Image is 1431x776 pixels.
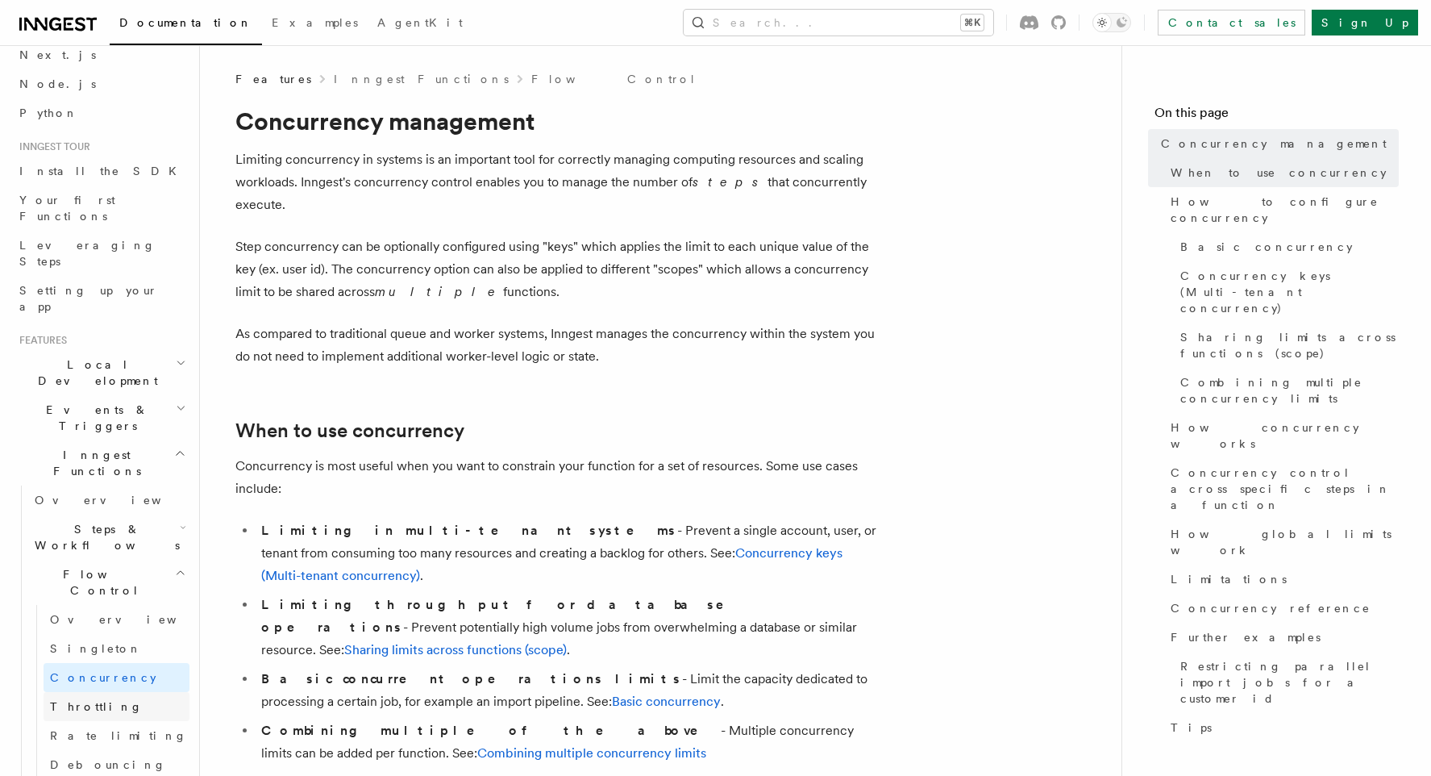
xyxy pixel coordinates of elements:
strong: Limiting in multi-tenant systems [261,523,677,538]
span: Leveraging Steps [19,239,156,268]
span: Examples [272,16,358,29]
span: Python [19,106,78,119]
span: Concurrency management [1161,136,1387,152]
a: Install the SDK [13,156,189,186]
span: Debouncing [50,758,166,771]
a: Contact sales [1158,10,1305,35]
span: Your first Functions [19,194,115,223]
a: Overview [28,486,189,515]
a: Concurrency keys (Multi-tenant concurrency) [1174,261,1399,323]
li: - Prevent a single account, user, or tenant from consuming too many resources and creating a back... [256,519,880,587]
a: Sharing limits across functions (scope) [1174,323,1399,368]
a: Node.js [13,69,189,98]
span: Documentation [119,16,252,29]
span: Basic concurrency [1180,239,1353,255]
span: Sharing limits across functions (scope) [1180,329,1399,361]
span: Inngest tour [13,140,90,153]
p: Limiting concurrency in systems is an important tool for correctly managing computing resources a... [235,148,880,216]
button: Flow Control [28,560,189,605]
a: Sharing limits across functions (scope) [344,642,567,657]
li: - Limit the capacity dedicated to processing a certain job, for example an import pipeline. See: . [256,668,880,713]
strong: Basic concurrent operations limits [261,671,682,686]
span: Concurrency reference [1171,600,1371,616]
span: Overview [35,494,201,507]
button: Search...⌘K [684,10,993,35]
a: How global limits work [1164,519,1399,565]
a: Inngest Functions [334,71,509,87]
span: AgentKit [377,16,463,29]
p: Step concurrency can be optionally configured using "keys" which applies the limit to each unique... [235,236,880,303]
a: Basic concurrency [612,694,721,709]
span: Further examples [1171,629,1321,645]
em: steps [693,174,767,190]
span: Setting up your app [19,284,158,313]
span: When to use concurrency [1171,165,1387,181]
a: When to use concurrency [1164,158,1399,187]
span: Events & Triggers [13,402,176,434]
a: Limitations [1164,565,1399,594]
a: Tips [1164,713,1399,742]
span: Next.js [19,48,96,61]
a: Singleton [44,634,189,663]
a: Concurrency reference [1164,594,1399,623]
a: Combining multiple concurrency limits [477,745,706,761]
kbd: ⌘K [961,15,984,31]
a: How concurrency works [1164,413,1399,458]
h1: Concurrency management [235,106,880,136]
a: Concurrency control across specific steps in a function [1164,458,1399,519]
a: Next.js [13,40,189,69]
a: Rate limiting [44,721,189,750]
span: Tips [1171,720,1212,736]
span: Features [235,71,311,87]
button: Events & Triggers [13,395,189,440]
span: Throttling [50,700,143,713]
span: Concurrency keys (Multi-tenant concurrency) [1180,268,1399,316]
a: Examples [262,5,368,44]
li: - Multiple concurrency limits can be added per function. See: [256,720,880,765]
a: Combining multiple concurrency limits [1174,368,1399,413]
a: Throttling [44,692,189,721]
a: Sign Up [1312,10,1418,35]
a: Further examples [1164,623,1399,652]
em: multiple [375,284,503,299]
span: Concurrency [50,671,156,684]
span: Limitations [1171,571,1287,587]
span: How to configure concurrency [1171,194,1399,226]
span: Concurrency control across specific steps in a function [1171,465,1399,513]
span: Rate limiting [50,729,187,742]
span: Features [13,334,67,347]
span: Inngest Functions [13,447,174,479]
button: Local Development [13,350,189,395]
li: - Prevent potentially high volume jobs from overwhelming a database or similar resource. See: . [256,594,880,661]
a: Documentation [110,5,262,45]
span: Flow Control [28,566,175,599]
a: Basic concurrency [1174,232,1399,261]
span: Steps & Workflows [28,521,180,553]
span: How global limits work [1171,526,1399,558]
p: Concurrency is most useful when you want to constrain your function for a set of resources. Some ... [235,455,880,500]
a: When to use concurrency [235,419,464,442]
a: Overview [44,605,189,634]
a: Restricting parallel import jobs for a customer id [1174,652,1399,713]
span: Singleton [50,642,142,655]
span: Node.js [19,77,96,90]
span: Local Development [13,357,176,389]
button: Toggle dark mode [1092,13,1131,32]
button: Inngest Functions [13,440,189,486]
span: Install the SDK [19,165,186,177]
a: Your first Functions [13,186,189,231]
button: Steps & Workflows [28,515,189,560]
a: Concurrency management [1154,129,1399,158]
p: As compared to traditional queue and worker systems, Inngest manages the concurrency within the s... [235,323,880,368]
span: Overview [50,613,216,626]
h4: On this page [1154,103,1399,129]
strong: Limiting throughput for database operations [261,597,747,635]
span: How concurrency works [1171,419,1399,452]
a: Python [13,98,189,127]
span: Restricting parallel import jobs for a customer id [1180,658,1399,707]
a: Concurrency [44,663,189,692]
a: Leveraging Steps [13,231,189,276]
a: Flow Control [531,71,697,87]
a: Setting up your app [13,276,189,321]
a: How to configure concurrency [1164,187,1399,232]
